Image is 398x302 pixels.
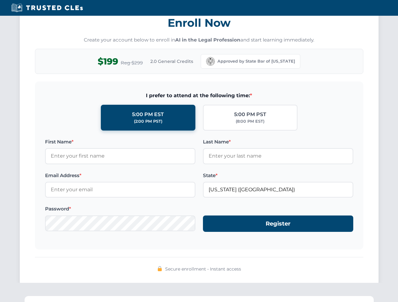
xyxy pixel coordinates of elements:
[134,118,162,125] div: (2:00 PM PST)
[35,13,363,33] h3: Enroll Now
[236,118,264,125] div: (8:00 PM EST)
[203,148,353,164] input: Enter your last name
[98,54,118,69] span: $199
[203,215,353,232] button: Register
[9,3,85,13] img: Trusted CLEs
[45,92,353,100] span: I prefer to attend at the following time:
[121,59,143,67] span: Reg $299
[35,36,363,44] p: Create your account below to enroll in and start learning immediately.
[234,110,266,119] div: 5:00 PM PST
[165,266,241,272] span: Secure enrollment • Instant access
[203,172,353,179] label: State
[132,110,164,119] div: 5:00 PM EST
[45,138,195,146] label: First Name
[45,148,195,164] input: Enter your first name
[157,266,162,271] img: 🔒
[45,205,195,213] label: Password
[45,182,195,198] input: Enter your email
[175,37,240,43] strong: AI in the Legal Profession
[203,182,353,198] input: California (CA)
[217,58,295,64] span: Approved by State Bar of [US_STATE]
[203,138,353,146] label: Last Name
[45,172,195,179] label: Email Address
[206,57,215,66] img: California Bar
[150,58,193,65] span: 2.0 General Credits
